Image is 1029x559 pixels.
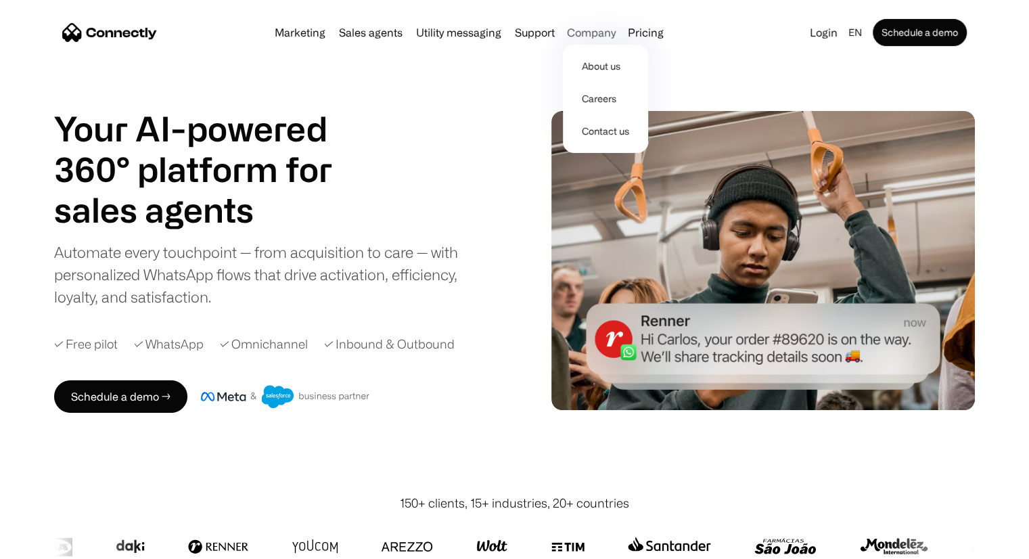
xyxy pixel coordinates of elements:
aside: Language selected: English [14,534,81,554]
nav: Company [563,42,648,153]
a: Login [804,23,843,42]
a: Careers [568,83,643,115]
a: Schedule a demo [873,19,967,46]
a: Support [509,27,560,38]
a: Schedule a demo → [54,380,187,413]
h1: sales agents [54,189,365,230]
a: Marketing [269,27,331,38]
a: home [62,22,157,43]
div: ✓ Inbound & Outbound [324,335,455,353]
div: Company [567,23,616,42]
a: Utility messaging [411,27,507,38]
div: carousel [54,189,365,230]
a: Pricing [622,27,669,38]
div: Company [563,23,620,42]
a: About us [568,50,643,83]
h1: Your AI-powered 360° platform for [54,108,365,189]
div: Automate every touchpoint — from acquisition to care — with personalized WhatsApp flows that driv... [54,241,480,308]
a: Sales agents [334,27,408,38]
ul: Language list [27,535,81,554]
div: ✓ Omnichannel [220,335,308,353]
div: 150+ clients, 15+ industries, 20+ countries [400,494,629,512]
img: Meta and Salesforce business partner badge. [201,385,370,408]
a: Contact us [568,115,643,148]
div: 1 of 4 [54,189,365,230]
div: en [843,23,870,42]
div: en [848,23,862,42]
div: ✓ Free pilot [54,335,118,353]
div: ✓ WhatsApp [134,335,204,353]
